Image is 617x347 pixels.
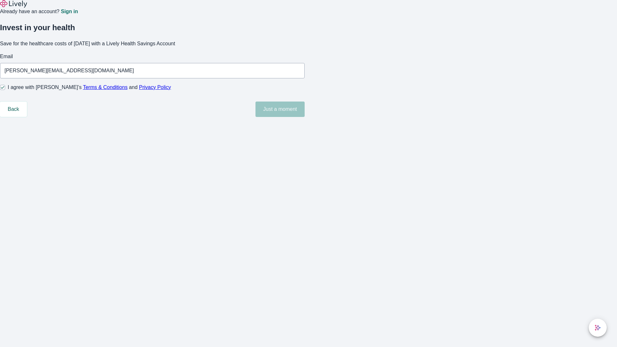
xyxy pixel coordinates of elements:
[8,84,171,91] span: I agree with [PERSON_NAME]’s and
[61,9,78,14] a: Sign in
[595,325,601,331] svg: Lively AI Assistant
[589,319,607,337] button: chat
[83,85,128,90] a: Terms & Conditions
[139,85,171,90] a: Privacy Policy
